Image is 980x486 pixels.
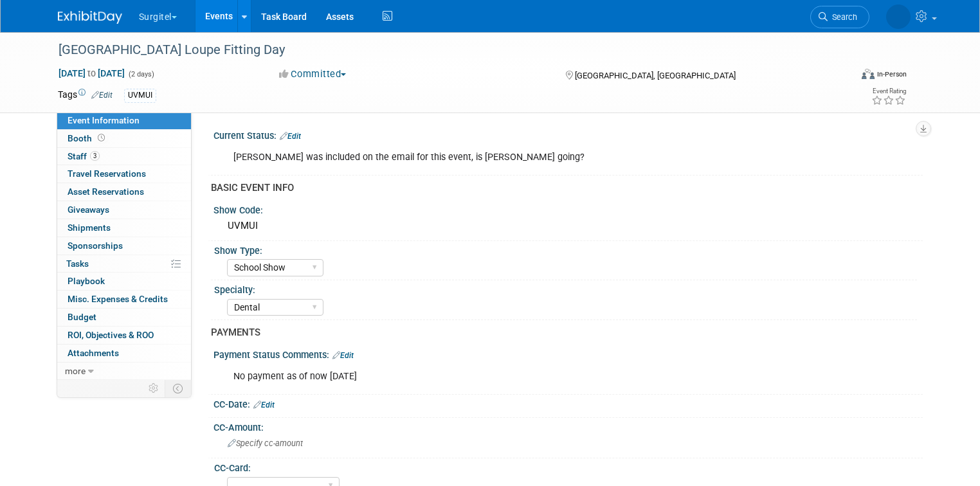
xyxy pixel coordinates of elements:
span: Booth [68,133,107,143]
div: Payment Status Comments: [213,345,923,362]
span: Search [828,12,857,22]
span: ROI, Objectives & ROO [68,330,154,340]
a: Misc. Expenses & Credits [57,291,191,308]
div: BASIC EVENT INFO [211,181,913,195]
span: Sponsorships [68,240,123,251]
span: Booth not reserved yet [95,133,107,143]
button: Committed [275,67,351,81]
div: In-Person [876,69,907,79]
span: [DATE] [DATE] [58,67,125,79]
div: CC-Amount: [213,418,923,434]
div: CC-Date: [213,395,923,411]
td: Personalize Event Tab Strip [143,380,165,397]
a: Tasks [57,255,191,273]
a: Sponsorships [57,237,191,255]
div: [GEOGRAPHIC_DATA] Loupe Fitting Day [54,39,835,62]
a: Search [810,6,869,28]
span: Giveaways [68,204,109,215]
span: Travel Reservations [68,168,146,179]
a: Staff3 [57,148,191,165]
span: Shipments [68,222,111,233]
a: Attachments [57,345,191,362]
div: CC-Card: [214,458,917,474]
div: Show Code: [213,201,923,217]
img: ExhibitDay [58,11,122,24]
span: Specify cc-amount [228,438,303,448]
div: Event Format [781,67,907,86]
span: Event Information [68,115,140,125]
div: Specialty: [214,280,917,296]
a: Asset Reservations [57,183,191,201]
a: Budget [57,309,191,326]
div: No payment as of now [DATE] [224,364,785,390]
span: Asset Reservations [68,186,144,197]
div: UVMUI [223,216,913,236]
span: Playbook [68,276,105,286]
span: more [65,366,86,376]
div: Show Type: [214,241,917,257]
a: more [57,363,191,380]
a: Booth [57,130,191,147]
span: to [86,68,98,78]
span: 3 [90,151,100,161]
span: (2 days) [127,70,154,78]
a: Edit [253,401,275,410]
img: Format-Inperson.png [862,69,875,79]
div: [PERSON_NAME] was included on the email for this event, is [PERSON_NAME] going? [224,145,785,170]
div: Current Status: [213,126,923,143]
span: Staff [68,151,100,161]
div: PAYMENTS [211,326,913,339]
div: UVMUI [124,89,156,102]
a: Event Information [57,112,191,129]
a: Edit [280,132,301,141]
a: Travel Reservations [57,165,191,183]
a: Giveaways [57,201,191,219]
div: Event Rating [871,88,906,94]
a: Playbook [57,273,191,290]
span: Budget [68,312,96,322]
a: ROI, Objectives & ROO [57,327,191,344]
td: Toggle Event Tabs [165,380,191,397]
td: Tags [58,88,113,103]
a: Edit [332,351,354,360]
span: Tasks [66,258,89,269]
span: Misc. Expenses & Credits [68,294,168,304]
img: Neil Lobocki [886,4,911,29]
span: [GEOGRAPHIC_DATA], [GEOGRAPHIC_DATA] [575,71,736,80]
span: Attachments [68,348,119,358]
a: Edit [91,91,113,100]
a: Shipments [57,219,191,237]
